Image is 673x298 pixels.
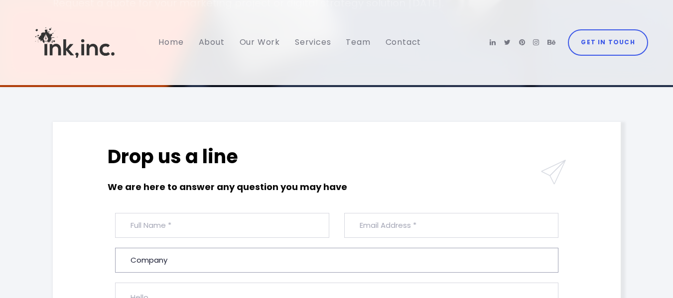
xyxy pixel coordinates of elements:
h2: Drop us a line [108,144,377,169]
span: Our Work [240,36,280,48]
a: Get in Touch [568,29,648,55]
span: About [199,36,225,48]
input: Email Address * [344,213,558,238]
img: Ink, Inc. | Marketing Agency [25,9,125,76]
span: Get in Touch [581,37,635,48]
span: Team [346,36,370,48]
span: Services [295,36,331,48]
span: Contact [386,36,421,48]
h6: We are here to answer any question you may have [108,180,377,195]
input: Company [115,248,558,273]
span: Home [158,36,183,48]
input: Full Name * [115,213,329,238]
